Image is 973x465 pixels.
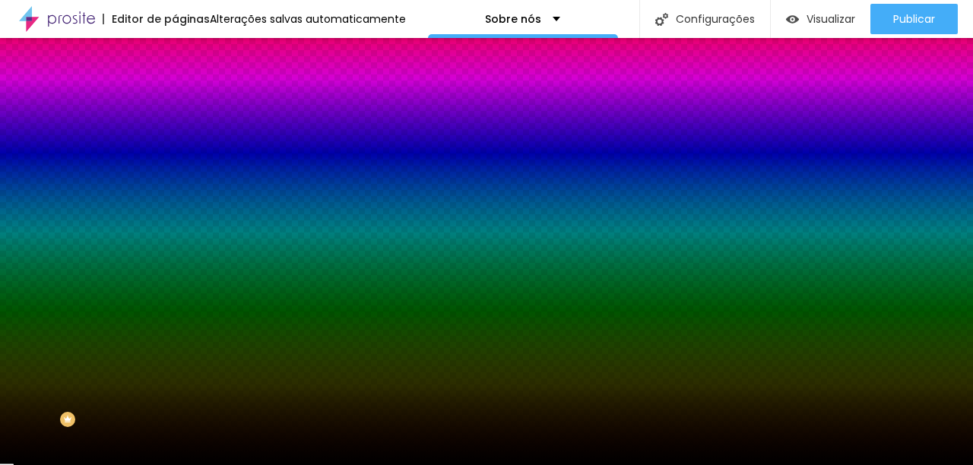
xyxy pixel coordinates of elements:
div: Alterações salvas automaticamente [210,14,406,24]
button: Publicar [870,4,958,34]
button: Visualizar [771,4,870,34]
div: Editor de páginas [103,14,210,24]
span: Publicar [893,13,935,25]
img: Icone [655,13,668,26]
span: Visualizar [807,13,855,25]
img: view-1.svg [786,13,799,26]
p: Sobre nós [485,14,541,24]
